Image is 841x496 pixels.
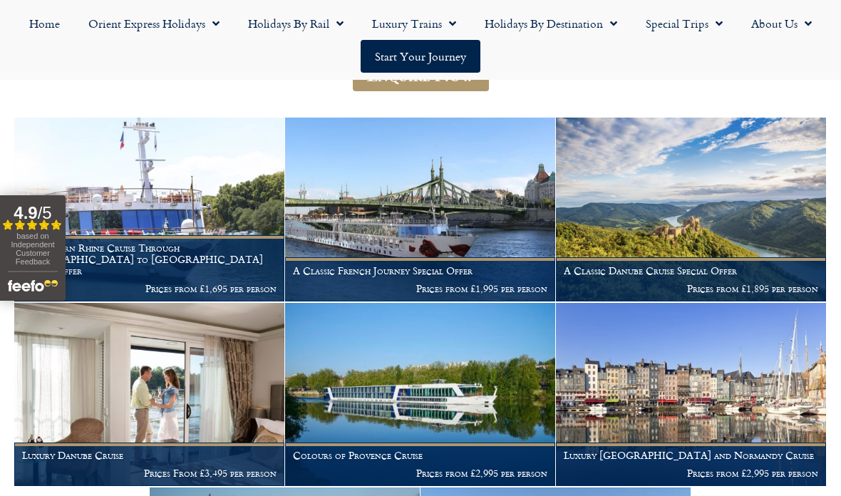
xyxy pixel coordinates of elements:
p: Prices From £3,495 per person [22,467,277,479]
nav: Menu [7,7,834,73]
a: Holidays by Destination [470,7,631,40]
p: Prices from £2,995 per person [293,467,547,479]
a: Holidays by Rail [234,7,358,40]
a: Home [15,7,74,40]
h1: Luxury [GEOGRAPHIC_DATA] and Normandy Cruise [564,450,818,461]
h1: Colours of Provence Cruise [293,450,547,461]
a: Luxury [GEOGRAPHIC_DATA] and Normandy Cruise Prices from £2,995 per person [556,303,827,487]
p: Prices from £2,995 per person [564,467,818,479]
a: A Classic Danube Cruise Special Offer Prices from £1,895 per person [556,118,827,302]
a: Start your Journey [361,40,480,73]
a: Luxury Trains [358,7,470,40]
a: Colours of Provence Cruise Prices from £2,995 per person [285,303,556,487]
p: Prices from £1,895 per person [564,283,818,294]
a: Orient Express Holidays [74,7,234,40]
a: Luxury Danube Cruise Prices From £3,495 per person [14,303,285,487]
a: About Us [737,7,826,40]
a: A Classic French Journey Special Offer Prices from £1,995 per person [285,118,556,302]
a: A Southern Rhine Cruise Through [GEOGRAPHIC_DATA] to [GEOGRAPHIC_DATA] Special Offer Prices from ... [14,118,285,302]
h1: A Classic Danube Cruise Special Offer [564,265,818,277]
p: Prices from £1,695 per person [22,283,277,294]
p: Prices from £1,995 per person [293,283,547,294]
h1: Luxury Danube Cruise [22,450,277,461]
h1: A Southern Rhine Cruise Through [GEOGRAPHIC_DATA] to [GEOGRAPHIC_DATA] Special Offer [22,242,277,276]
h1: A Classic French Journey Special Offer [293,265,547,277]
a: Special Trips [631,7,737,40]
